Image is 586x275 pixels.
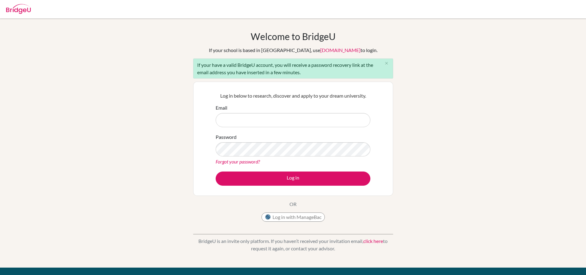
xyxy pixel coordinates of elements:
p: OR [289,200,297,208]
a: Forgot your password? [216,159,260,164]
a: click here [363,238,383,244]
label: Password [216,133,237,141]
p: BridgeU is an invite only platform. If you haven’t received your invitation email, to request it ... [193,237,393,252]
img: Bridge-U [6,4,31,14]
p: Log in below to research, discover and apply to your dream university. [216,92,370,99]
button: Log in [216,172,370,186]
i: close [384,61,389,66]
button: Close [381,59,393,68]
h1: Welcome to BridgeU [251,31,336,42]
div: If your have a valid BridgeU account, you will receive a password recovery link at the email addr... [193,59,393,79]
a: [DOMAIN_NAME] [320,47,361,53]
div: If your school is based in [GEOGRAPHIC_DATA], use to login. [209,47,377,54]
button: Log in with ManageBac [261,212,325,222]
label: Email [216,104,227,111]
